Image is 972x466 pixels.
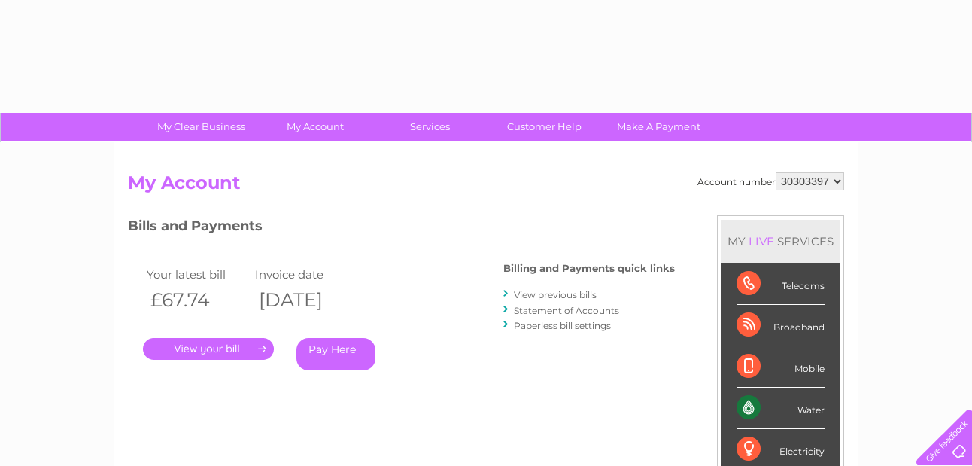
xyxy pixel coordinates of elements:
a: Services [368,113,492,141]
a: My Clear Business [139,113,263,141]
div: LIVE [746,234,777,248]
div: Mobile [737,346,825,388]
th: [DATE] [251,285,360,315]
a: Customer Help [482,113,606,141]
div: Water [737,388,825,429]
td: Your latest bill [143,264,251,285]
td: Invoice date [251,264,360,285]
a: View previous bills [514,289,597,300]
a: . [143,338,274,360]
a: Make A Payment [597,113,721,141]
div: MY SERVICES [721,220,840,263]
a: Pay Here [296,338,375,370]
a: My Account [254,113,378,141]
div: Telecoms [737,263,825,305]
h3: Bills and Payments [128,215,675,242]
h2: My Account [128,172,844,201]
a: Paperless bill settings [514,320,611,331]
h4: Billing and Payments quick links [503,263,675,274]
div: Account number [697,172,844,190]
div: Broadband [737,305,825,346]
a: Statement of Accounts [514,305,619,316]
th: £67.74 [143,285,251,315]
